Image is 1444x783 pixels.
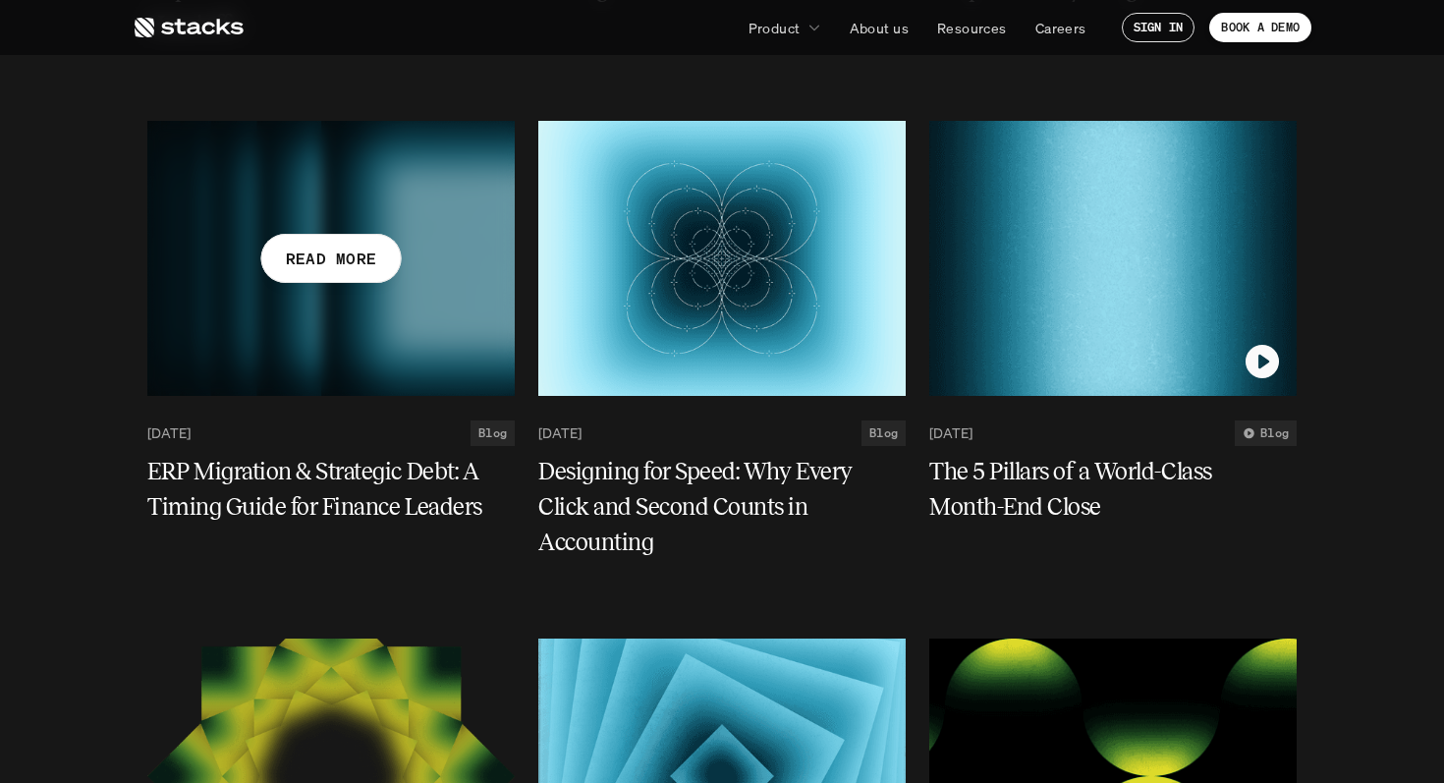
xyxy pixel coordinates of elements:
[869,426,898,440] h2: Blog
[1260,426,1289,440] h2: Blog
[478,426,507,440] h2: Blog
[1035,18,1086,38] p: Careers
[538,454,906,560] a: Designing for Speed: Why Every Click and Second Counts in Accounting
[538,420,906,446] a: [DATE]Blog
[147,454,491,525] h5: ERP Migration & Strategic Debt: A Timing Guide for Finance Leaders
[1122,13,1195,42] a: SIGN IN
[1221,21,1300,34] p: BOOK A DEMO
[147,420,515,446] a: [DATE]Blog
[147,425,191,442] p: [DATE]
[838,10,920,45] a: About us
[929,425,972,442] p: [DATE]
[538,425,582,442] p: [DATE]
[286,245,377,273] p: READ MORE
[1024,10,1098,45] a: Careers
[538,454,882,560] h5: Designing for Speed: Why Every Click and Second Counts in Accounting
[929,454,1273,525] h5: The 5 Pillars of a World-Class Month-End Close
[925,10,1019,45] a: Resources
[147,121,515,396] a: READ MORE
[850,18,909,38] p: About us
[929,420,1297,446] a: [DATE]Blog
[749,18,801,38] p: Product
[295,88,379,104] a: Privacy Policy
[929,454,1297,525] a: The 5 Pillars of a World-Class Month-End Close
[937,18,1007,38] p: Resources
[147,454,515,525] a: ERP Migration & Strategic Debt: A Timing Guide for Finance Leaders
[1134,21,1184,34] p: SIGN IN
[1209,13,1311,42] a: BOOK A DEMO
